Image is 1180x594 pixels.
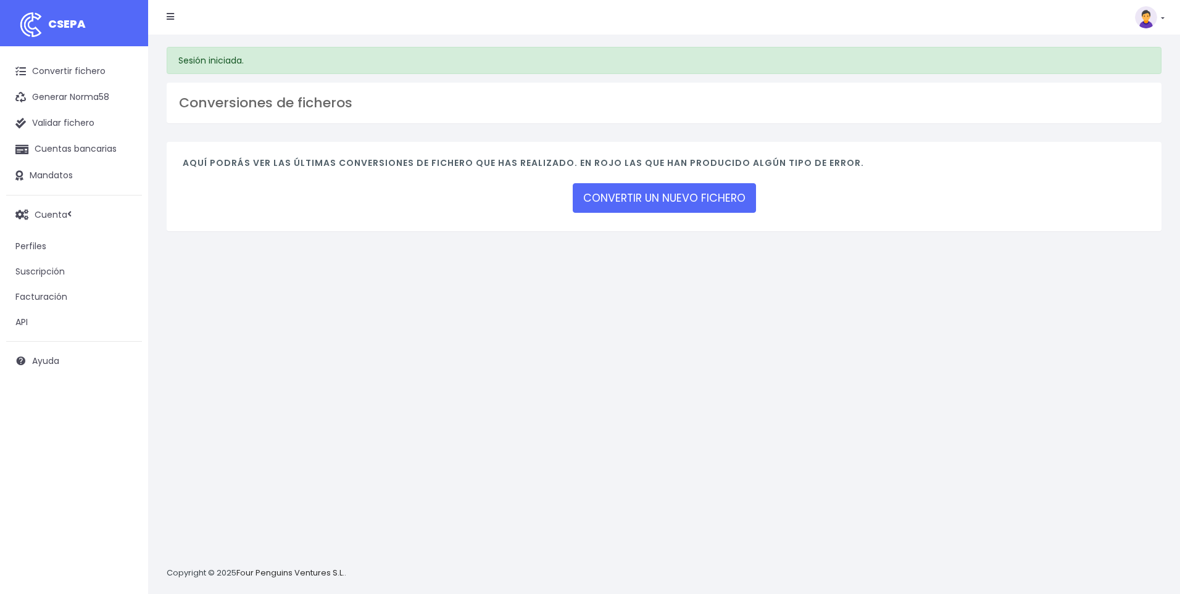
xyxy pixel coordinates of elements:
a: Convertir fichero [6,59,142,85]
a: Facturación [6,284,142,310]
a: Validar fichero [6,110,142,136]
a: Ayuda [6,348,142,374]
a: Cuentas bancarias [6,136,142,162]
div: Sesión iniciada. [167,47,1161,74]
a: Four Penguins Ventures S.L. [236,567,344,579]
a: CONVERTIR UN NUEVO FICHERO [573,183,756,213]
a: Cuenta [6,202,142,228]
h3: Conversiones de ficheros [179,95,1149,111]
a: Perfiles [6,234,142,259]
p: Copyright © 2025 . [167,567,346,580]
span: Cuenta [35,208,67,220]
span: CSEPA [48,16,86,31]
span: Ayuda [32,355,59,367]
a: Mandatos [6,163,142,189]
img: logo [15,9,46,40]
a: Suscripción [6,259,142,284]
a: Generar Norma58 [6,85,142,110]
h4: Aquí podrás ver las últimas conversiones de fichero que has realizado. En rojo las que han produc... [183,158,1145,175]
img: profile [1135,6,1157,28]
a: API [6,310,142,335]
